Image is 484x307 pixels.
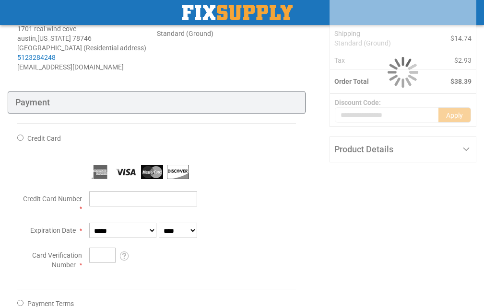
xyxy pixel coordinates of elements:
span: Credit Card Number [23,195,82,203]
span: [US_STATE] [37,34,71,42]
span: Card Verification Number [32,251,82,269]
span: Expiration Date [30,227,76,234]
img: Discover [167,165,189,179]
span: [EMAIL_ADDRESS][DOMAIN_NAME] [17,63,124,71]
div: Payment [8,91,306,114]
img: Visa [115,165,137,179]
img: American Express [89,165,111,179]
a: store logo [182,5,293,20]
img: Loading... [388,57,418,88]
span: Credit Card [27,135,61,142]
a: 5123284248 [17,54,56,61]
img: MasterCard [141,165,163,179]
address: [PERSON_NAME] [PERSON_NAME] 1701 real wind cove austin , 78746 [GEOGRAPHIC_DATA] (Residential add... [17,14,157,72]
div: Standard (Ground) [157,29,296,38]
img: Fix Industrial Supply [182,5,293,20]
